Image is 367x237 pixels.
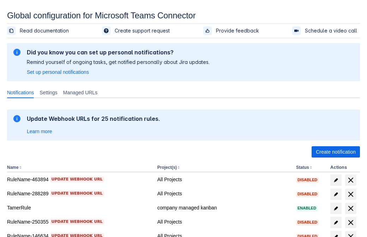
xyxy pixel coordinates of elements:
[305,27,357,34] span: Schedule a video call
[347,176,355,184] span: delete
[7,218,152,225] div: RuleName-250355
[216,27,259,34] span: Provide feedback
[157,165,177,170] button: Project(s)
[347,218,355,227] span: delete
[205,28,210,34] span: feedback
[296,192,319,196] span: Disabled
[7,190,152,197] div: RuleName-288289
[157,218,290,225] div: All Projects
[333,206,339,211] span: edit
[40,89,58,96] span: Settings
[27,59,210,66] p: Remind yourself of ongoing tasks, get notified personally about Jira updates.
[347,204,355,213] span: delete
[292,26,360,35] a: Schedule a video call
[327,163,360,172] th: Actions
[333,191,339,197] span: edit
[296,165,309,170] button: Status
[7,176,152,183] div: RuleName-463894
[8,28,14,34] span: documentation
[333,177,339,183] span: edit
[27,115,160,122] h2: Update Webhook URLs for 25 notification rules.
[13,48,21,57] span: information
[157,204,290,211] div: company managed kanban
[27,128,52,135] a: Learn more
[296,206,318,210] span: Enabled
[115,27,170,34] span: Create support request
[312,146,360,158] button: Create notification
[157,176,290,183] div: All Projects
[52,219,103,225] span: Update webhook URL
[7,26,72,35] a: Read documentation
[296,220,319,224] span: Disabled
[294,28,299,34] span: videoCall
[296,178,319,182] span: Disabled
[103,28,109,34] span: support
[13,114,21,123] span: information
[20,27,69,34] span: Read documentation
[316,146,356,158] span: Create notification
[27,69,89,76] a: Set up personal notifications
[203,26,262,35] a: Provide feedback
[52,177,103,182] span: Update webhook URL
[52,191,103,196] span: Update webhook URL
[333,220,339,225] span: edit
[7,165,19,170] button: Name
[63,89,97,96] span: Managed URLs
[102,26,173,35] a: Create support request
[27,49,210,56] h2: Did you know you can set up personal notifications?
[7,11,360,20] div: Global configuration for Microsoft Teams Connector
[157,190,290,197] div: All Projects
[347,190,355,199] span: delete
[7,204,152,211] div: TamerRule
[7,89,34,96] span: Notifications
